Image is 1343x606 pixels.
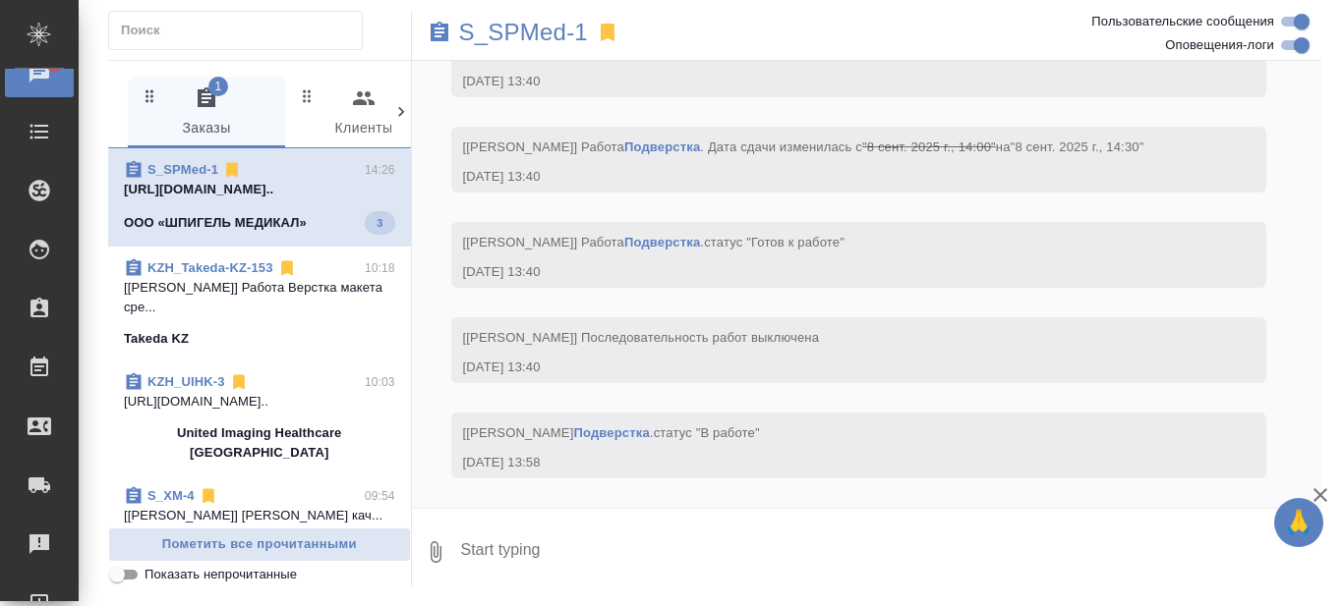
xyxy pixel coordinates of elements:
a: S_XM-4 [147,488,195,503]
span: Клиенты [297,86,431,140]
div: [DATE] 13:58 [463,453,1198,472]
div: [DATE] 13:40 [463,72,1198,91]
button: 🙏 [1274,498,1323,547]
div: [DATE] 13:40 [463,167,1198,187]
span: статус "Готов к работе" [704,235,845,249]
svg: Зажми и перетащи, чтобы поменять порядок вкладок [141,86,159,105]
button: Пометить все прочитанными [108,527,411,562]
a: S_SPMed-1 [147,162,218,177]
p: [URL][DOMAIN_NAME].. [124,180,395,199]
span: 1 [208,77,228,96]
span: Показать непрочитанные [145,565,297,584]
div: [DATE] 13:40 [463,358,1198,377]
span: "8 сент. 2025 г., 14:30" [1011,139,1144,154]
a: S_SPMed-1 [459,23,588,42]
span: [[PERSON_NAME]] Работа . [463,235,845,249]
span: [[PERSON_NAME]] Работа . Дата сдачи изменилась с на [463,139,1144,154]
span: 3 [365,213,394,233]
div: S_XM-409:54[[PERSON_NAME]] [PERSON_NAME] кач...ООО ХИТ МОТОРЗ РУС (ИНН 9723160500) [108,474,411,569]
p: 10:18 [365,258,395,278]
p: [URL][DOMAIN_NAME].. [124,392,395,412]
span: статус "В работе" [654,425,760,440]
svg: Отписаться [229,372,249,392]
span: Пользовательские сообщения [1091,12,1274,31]
span: Оповещения-логи [1165,35,1274,55]
p: Takeda KZ [124,329,189,349]
span: [[PERSON_NAME]] Последовательность работ выключена [463,330,820,345]
svg: Отписаться [222,160,242,180]
svg: Отписаться [199,486,218,506]
div: [DATE] 13:40 [463,262,1198,282]
div: S_SPMed-114:26[URL][DOMAIN_NAME]..ООО «ШПИГЕЛЬ МЕДИКАЛ»3 [108,148,411,247]
span: [[PERSON_NAME] . [463,425,760,440]
p: United Imaging Healthcare [GEOGRAPHIC_DATA] [124,423,395,463]
p: 14:26 [365,160,395,180]
p: ООО «ШПИГЕЛЬ МЕДИКАЛ» [124,213,307,233]
div: KZH_Takeda-KZ-15310:18[[PERSON_NAME]] Работа Верстка макета сре...Takeda KZ [108,247,411,360]
p: [[PERSON_NAME]] [PERSON_NAME] кач... [124,506,395,525]
a: 1 [5,48,74,97]
span: "8 сент. 2025 г., 14:00" [862,139,996,154]
p: 10:03 [365,372,395,392]
div: KZH_UIHK-310:03[URL][DOMAIN_NAME]..United Imaging Healthcare [GEOGRAPHIC_DATA] [108,360,411,474]
span: Пометить все прочитанными [119,533,400,556]
p: 09:54 [365,486,395,506]
a: KZH_UIHK-3 [147,374,225,389]
span: 🙏 [1282,502,1315,543]
a: Подверстка [624,139,700,154]
a: Подверстка [573,425,649,440]
a: KZH_Takeda-KZ-153 [147,260,273,275]
a: Подверстка [624,235,700,249]
span: Заказы [140,86,273,140]
input: Поиск [121,17,362,44]
p: [[PERSON_NAME]] Работа Верстка макета сре... [124,278,395,317]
